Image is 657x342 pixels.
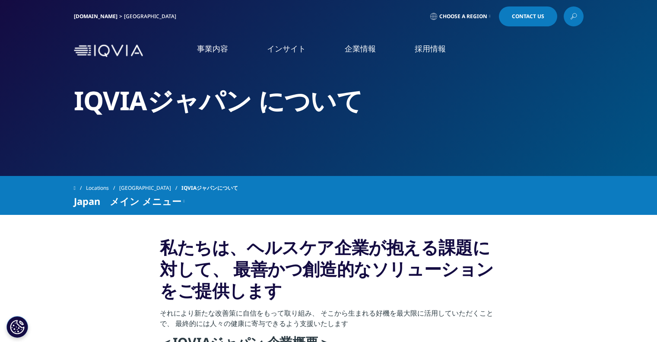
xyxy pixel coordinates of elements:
a: インサイト [267,43,306,54]
h2: IQVIAジャパン について [74,84,584,117]
a: 事業内容 [197,43,228,54]
span: Contact Us [512,14,544,19]
div: [GEOGRAPHIC_DATA] [124,13,180,20]
a: Locations [86,180,119,196]
a: [DOMAIN_NAME] [74,13,117,20]
h3: 私たちは、ヘルスケア企業が抱える課題に対して、 最善かつ創造的なソリューションをご提供します [160,237,497,308]
p: それにより新たな改善策に自信をもって取り組み、 そこから生まれる好機を最大限に活用していただくことで、 最終的には人々の健康に寄与できるよう支援いたします [160,308,497,334]
a: Contact Us [499,6,557,26]
span: Choose a Region [439,13,487,20]
span: Japan メイン メニュー [74,196,181,206]
a: [GEOGRAPHIC_DATA] [119,180,181,196]
a: 企業情報 [345,43,376,54]
span: IQVIAジャパンについて [181,180,238,196]
a: 採用情報 [415,43,446,54]
button: Cookie 設定 [6,316,28,338]
nav: Primary [146,30,584,71]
